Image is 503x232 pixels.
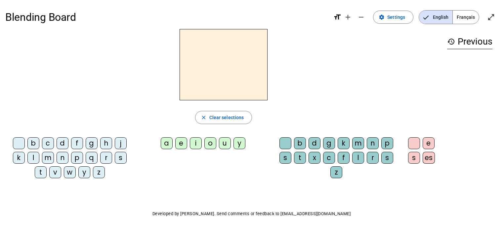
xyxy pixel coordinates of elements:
div: t [35,166,47,178]
span: Français [453,11,479,24]
div: c [323,152,335,164]
div: n [57,152,68,164]
h3: Previous [447,34,492,49]
div: m [42,152,54,164]
div: y [233,137,245,149]
mat-icon: remove [357,13,365,21]
span: Clear selections [209,114,244,121]
div: y [78,166,90,178]
div: k [13,152,25,164]
div: n [367,137,379,149]
span: English [419,11,452,24]
div: z [93,166,105,178]
mat-icon: open_in_full [487,13,495,21]
div: f [71,137,83,149]
mat-button-toggle-group: Language selection [419,10,479,24]
button: Enter full screen [484,11,498,24]
div: c [42,137,54,149]
div: b [294,137,306,149]
mat-icon: close [201,115,207,120]
button: Decrease font size [355,11,368,24]
h1: Blending Board [5,7,328,28]
mat-icon: format_size [333,13,341,21]
div: s [408,152,420,164]
div: a [161,137,173,149]
div: t [294,152,306,164]
div: r [100,152,112,164]
div: r [367,152,379,164]
div: g [323,137,335,149]
div: w [64,166,76,178]
mat-icon: history [447,38,455,46]
div: f [338,152,350,164]
div: o [204,137,216,149]
div: es [423,152,435,164]
div: s [279,152,291,164]
div: d [309,137,320,149]
mat-icon: add [344,13,352,21]
div: p [71,152,83,164]
div: x [309,152,320,164]
div: e [423,137,435,149]
div: l [352,152,364,164]
div: g [86,137,98,149]
div: v [49,166,61,178]
span: Settings [387,13,405,21]
div: k [338,137,350,149]
div: m [352,137,364,149]
div: j [115,137,127,149]
div: b [27,137,39,149]
button: Clear selections [195,111,252,124]
div: e [175,137,187,149]
p: Developed by [PERSON_NAME]. Send comments or feedback to [EMAIL_ADDRESS][DOMAIN_NAME] [5,210,498,218]
button: Increase font size [341,11,355,24]
div: u [219,137,231,149]
button: Settings [373,11,413,24]
div: z [330,166,342,178]
div: q [86,152,98,164]
div: s [115,152,127,164]
div: p [381,137,393,149]
div: l [27,152,39,164]
div: h [100,137,112,149]
div: s [381,152,393,164]
div: i [190,137,202,149]
mat-icon: settings [379,14,385,20]
div: d [57,137,68,149]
